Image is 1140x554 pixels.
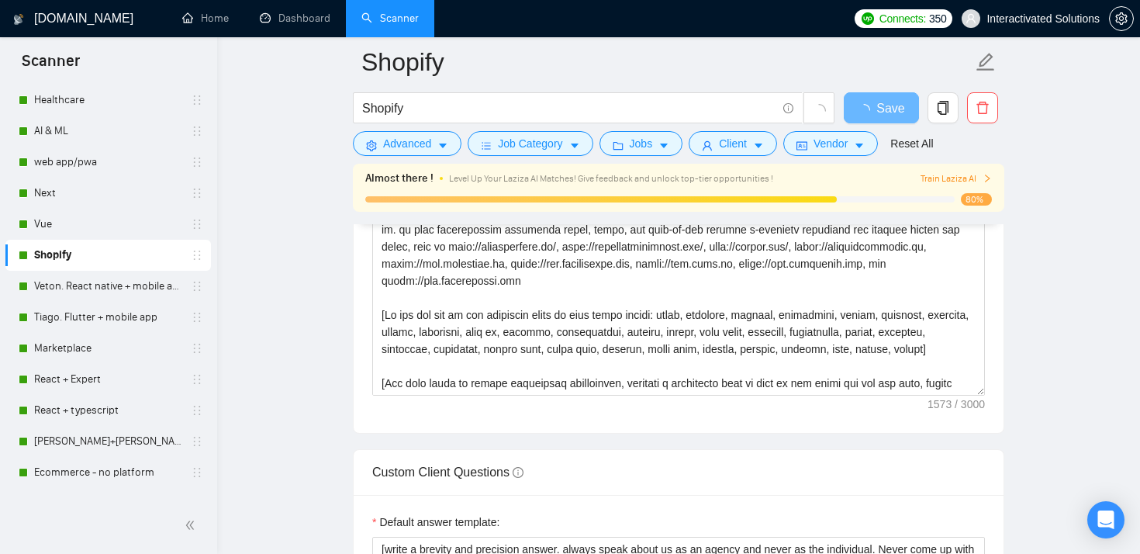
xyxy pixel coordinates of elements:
[658,140,669,151] span: caret-down
[182,12,229,25] a: homeHome
[34,85,181,116] a: Healthcare
[928,92,959,123] button: copy
[890,135,933,152] a: Reset All
[968,101,997,115] span: delete
[34,457,181,488] a: Ecommerce - no platform
[191,342,203,355] span: holder
[366,140,377,151] span: setting
[569,140,580,151] span: caret-down
[361,43,972,81] input: Scanner name...
[921,171,992,186] button: Train Laziza AI
[34,209,181,240] a: Vue
[260,12,330,25] a: dashboardDashboard
[191,94,203,106] span: holder
[929,10,946,27] span: 350
[976,52,996,72] span: edit
[34,488,181,519] a: Laravel (team+Individual)
[599,131,683,156] button: folderJobscaret-down
[361,12,419,25] a: searchScanner
[34,302,181,333] a: Tiago. Flutter + mobile app
[383,135,431,152] span: Advanced
[481,140,492,151] span: bars
[34,271,181,302] a: Veton. React native + mobile app
[362,99,776,118] input: Search Freelance Jobs...
[191,187,203,199] span: holder
[34,116,181,147] a: AI & ML
[719,135,747,152] span: Client
[34,364,181,395] a: React + Expert
[191,466,203,479] span: holder
[814,135,848,152] span: Vendor
[983,174,992,183] span: right
[191,156,203,168] span: holder
[702,140,713,151] span: user
[191,404,203,417] span: holder
[961,193,992,206] span: 80%
[879,10,926,27] span: Connects:
[613,140,624,151] span: folder
[862,12,874,25] img: upwork-logo.png
[967,92,998,123] button: delete
[753,140,764,151] span: caret-down
[928,101,958,115] span: copy
[783,131,878,156] button: idcardVendorcaret-down
[783,103,793,113] span: info-circle
[854,140,865,151] span: caret-down
[437,140,448,151] span: caret-down
[630,135,653,152] span: Jobs
[34,178,181,209] a: Next
[372,514,499,531] label: Default answer template:
[191,311,203,324] span: holder
[34,426,181,457] a: [PERSON_NAME]+[PERSON_NAME]. Python, django
[844,92,919,123] button: Save
[34,395,181,426] a: React + typescript
[498,135,562,152] span: Job Category
[689,131,777,156] button: userClientcaret-down
[1109,6,1134,31] button: setting
[191,125,203,137] span: holder
[796,140,807,151] span: idcard
[1109,12,1134,25] a: setting
[1110,12,1133,25] span: setting
[1087,501,1124,538] div: Open Intercom Messenger
[513,467,523,478] span: info-circle
[191,373,203,386] span: holder
[966,13,976,24] span: user
[365,170,434,187] span: Almost there !
[191,435,203,448] span: holder
[449,173,773,184] span: Level Up Your Laziza AI Matches! Give feedback and unlock top-tier opportunities !
[34,333,181,364] a: Marketplace
[34,240,181,271] a: Shopify
[185,518,200,533] span: double-left
[191,218,203,230] span: holder
[353,131,461,156] button: settingAdvancedcaret-down
[468,131,592,156] button: barsJob Categorycaret-down
[812,104,826,118] span: loading
[372,466,523,479] span: Custom Client Questions
[191,249,203,261] span: holder
[191,280,203,293] span: holder
[876,99,904,118] span: Save
[34,147,181,178] a: web app/pwa
[9,50,92,82] span: Scanner
[13,7,24,32] img: logo
[858,104,876,116] span: loading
